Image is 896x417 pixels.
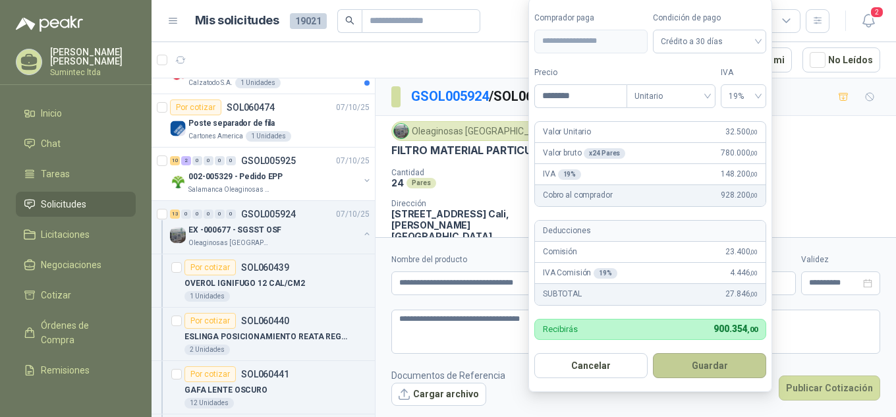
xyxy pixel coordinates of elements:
span: 148.200 [721,168,758,181]
div: 0 [204,156,213,165]
p: Cantidad [391,168,563,177]
p: / SOL060450 [411,86,563,107]
img: Company Logo [170,227,186,243]
p: Cobro al comprador [543,189,612,202]
p: Sumintec ltda [50,69,136,76]
div: 0 [181,209,191,219]
span: ,00 [750,248,758,256]
a: Solicitudes [16,192,136,217]
p: Dirección [391,199,535,208]
p: [PERSON_NAME] [PERSON_NAME] [50,47,136,66]
span: Tareas [41,167,70,181]
span: 4.446 [730,267,758,279]
p: GAFA LENTE OSCURO [184,384,267,397]
p: 07/10/25 [336,155,370,167]
div: 12 Unidades [184,398,234,408]
img: Company Logo [394,124,408,138]
div: 0 [204,209,213,219]
span: 27.846 [725,288,758,300]
a: Negociaciones [16,252,136,277]
p: Recibirás [543,325,578,333]
a: Por cotizarSOL060439OVEROL IGNIFUGO 12 CAL/CM21 Unidades [152,254,375,308]
p: Documentos de Referencia [391,368,505,383]
div: 1 Unidades [246,131,291,142]
span: 780.000 [721,147,758,159]
div: 0 [192,156,202,165]
p: SOL060474 [227,103,275,112]
p: 24 [391,177,404,188]
div: 2 Unidades [184,345,230,355]
span: Unitario [634,86,708,106]
div: 13 [170,209,180,219]
div: Por cotizar [184,313,236,329]
div: x 24 Pares [584,148,625,159]
span: Inicio [41,106,62,121]
a: Por cotizarSOL060441GAFA LENTE OSCURO12 Unidades [152,361,375,414]
img: Company Logo [170,121,186,136]
p: GSOL005925 [241,156,296,165]
div: 0 [215,209,225,219]
span: 900.354 [714,323,758,334]
p: 07/10/25 [336,101,370,114]
button: No Leídos [802,47,880,72]
p: Valor Unitario [543,126,591,138]
a: 10 2 0 0 0 0 GSOL00592507/10/25 Company Logo002-005329 - Pedido EPPSalamanca Oleaginosas SAS [170,153,372,195]
span: ,00 [750,269,758,277]
div: 1 Unidades [235,78,281,88]
p: EX -000677 - SGSST OSF [188,224,281,236]
span: 19% [729,86,758,106]
span: 23.400 [725,246,758,258]
span: ,00 [750,171,758,178]
label: Comprador paga [534,12,648,24]
p: GSOL005924 [241,209,296,219]
button: Guardar [653,353,766,378]
div: Por cotizar [184,366,236,382]
div: 1 Unidades [184,291,230,302]
button: Publicar Cotización [779,375,880,401]
a: Tareas [16,161,136,186]
div: Por cotizar [170,99,221,115]
p: SUBTOTAL [543,288,582,300]
span: Crédito a 30 días [661,32,758,51]
span: 928.200 [721,189,758,202]
div: 0 [215,156,225,165]
div: 2 [181,156,191,165]
p: 07/10/25 [336,208,370,221]
p: IVA Comisión [543,267,617,279]
a: Cotizar [16,283,136,308]
span: ,00 [750,128,758,136]
p: Cartones America [188,131,243,142]
p: Calzatodo S.A. [188,78,233,88]
p: Oleaginosas [GEOGRAPHIC_DATA][PERSON_NAME] [188,238,271,248]
span: 19021 [290,13,327,29]
a: Remisiones [16,358,136,383]
div: Pares [406,178,436,188]
img: Logo peakr [16,16,83,32]
p: Valor bruto [543,147,625,159]
a: Licitaciones [16,222,136,247]
span: Chat [41,136,61,151]
p: SOL060440 [241,316,289,325]
a: Por cotizarSOL06047407/10/25 Company LogoPoste separador de filaCartones America1 Unidades [152,94,375,148]
span: ,00 [750,150,758,157]
span: ,00 [750,192,758,199]
span: Cotizar [41,288,71,302]
img: Company Logo [170,174,186,190]
p: 002-005329 - Pedido EPP [188,171,283,183]
div: 0 [226,209,236,219]
label: Nombre del producto [391,254,612,266]
p: SOL060439 [241,263,289,272]
a: Inicio [16,101,136,126]
span: Órdenes de Compra [41,318,123,347]
label: Condición de pago [653,12,766,24]
button: Cargar archivo [391,383,486,406]
span: Solicitudes [41,197,86,211]
h1: Mis solicitudes [195,11,279,30]
div: 0 [226,156,236,165]
p: Comisión [543,246,577,258]
p: FILTRO MATERIAL PARTICULADO 3M 2097 [391,144,610,157]
label: Validez [801,254,880,266]
div: Por cotizar [184,260,236,275]
p: OVEROL IGNIFUGO 12 CAL/CM2 [184,277,305,290]
div: Oleaginosas [GEOGRAPHIC_DATA][PERSON_NAME] [391,121,633,141]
